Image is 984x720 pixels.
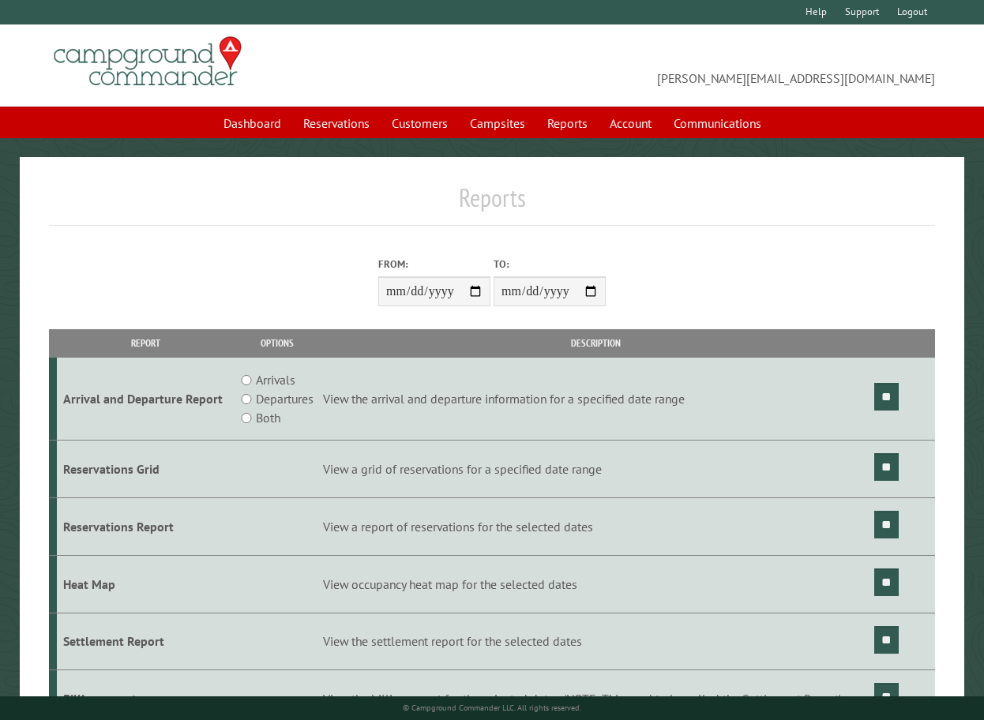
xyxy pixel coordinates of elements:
td: View the settlement report for the selected dates [320,613,871,670]
td: Arrival and Departure Report [57,358,234,441]
td: Settlement Report [57,613,234,670]
td: Heat Map [57,555,234,613]
td: View occupancy heat map for the selected dates [320,555,871,613]
label: Arrivals [256,370,295,389]
td: View a grid of reservations for a specified date range [320,441,871,498]
h1: Reports [49,182,934,226]
label: Departures [256,389,314,408]
a: Account [600,108,661,138]
a: Reservations [294,108,379,138]
td: View the arrival and departure information for a specified date range [320,358,871,441]
a: Reports [538,108,597,138]
th: Options [235,329,321,357]
a: Dashboard [214,108,291,138]
label: To: [494,257,606,272]
a: Communications [664,108,771,138]
th: Report [57,329,234,357]
label: From: [378,257,490,272]
label: Both [256,408,280,427]
span: [PERSON_NAME][EMAIL_ADDRESS][DOMAIN_NAME] [492,43,935,88]
td: Reservations Report [57,497,234,555]
a: Customers [382,108,457,138]
img: Campground Commander [49,31,246,92]
th: Description [320,329,871,357]
td: View a report of reservations for the selected dates [320,497,871,555]
small: © Campground Commander LLC. All rights reserved. [403,703,581,713]
td: Reservations Grid [57,441,234,498]
a: Campsites [460,108,535,138]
